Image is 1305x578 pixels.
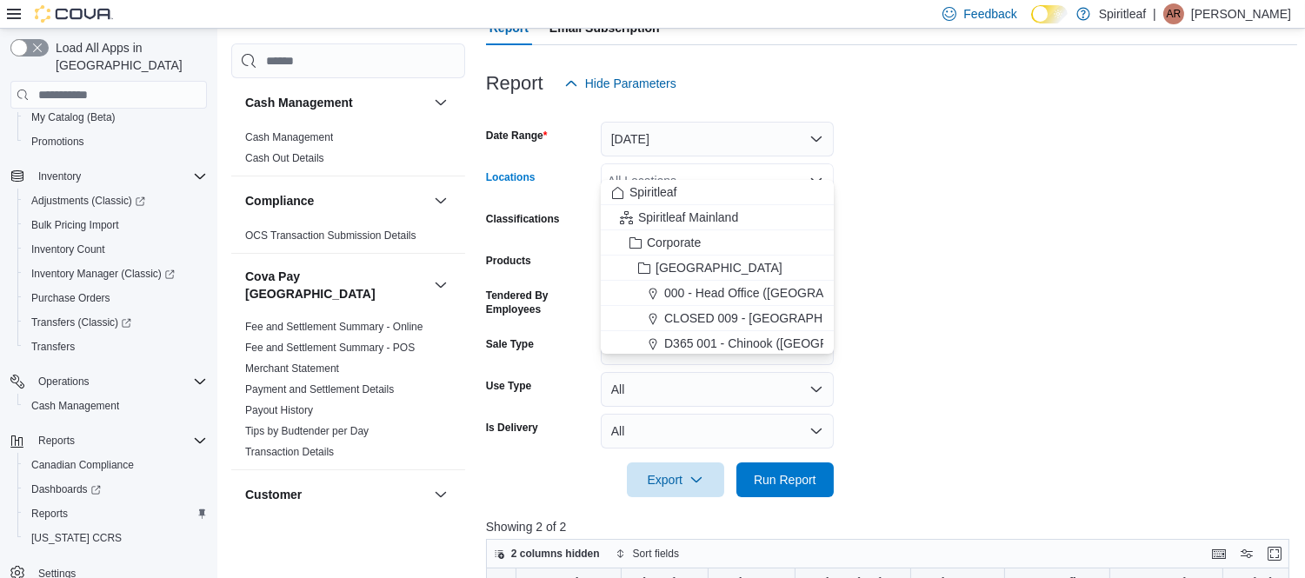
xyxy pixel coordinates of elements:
span: Washington CCRS [24,528,207,548]
span: Dashboards [24,479,207,500]
span: Corporate [647,234,701,251]
span: [GEOGRAPHIC_DATA] [656,259,782,276]
span: OCS Transaction Submission Details [245,229,416,242]
label: Classifications [486,212,560,226]
button: Cash Management [245,94,427,111]
span: Bulk Pricing Import [31,218,119,232]
a: Transaction Details [245,446,334,458]
h3: Report [486,73,543,94]
span: My Catalog (Beta) [24,107,207,128]
a: Dashboards [17,477,214,502]
p: Showing 2 of 2 [486,518,1298,535]
span: Promotions [31,135,84,149]
a: Adjustments (Classic) [17,189,214,213]
span: Inventory Manager (Classic) [24,263,207,284]
span: My Catalog (Beta) [31,110,116,124]
span: Fee and Settlement Summary - POS [245,341,415,355]
button: Customer [430,484,451,505]
span: Adjustments (Classic) [24,190,207,211]
p: | [1153,3,1156,24]
button: Corporate [601,230,834,256]
span: Spiritleaf [629,183,676,201]
span: Cash Management [24,395,207,416]
span: Reports [24,503,207,524]
span: Tips by Budtender per Day [245,424,369,438]
span: Inventory Count [31,242,105,256]
button: Cash Management [430,92,451,113]
span: D365 001 - Chinook ([GEOGRAPHIC_DATA]) [664,335,910,352]
span: 000 - Head Office ([GEOGRAPHIC_DATA]) [664,284,897,302]
a: Inventory Count [24,239,112,260]
button: Export [627,462,724,497]
a: Cash Management [245,131,333,143]
a: Payment and Settlement Details [245,383,394,395]
span: Inventory [31,166,207,187]
span: Reports [31,430,207,451]
button: [GEOGRAPHIC_DATA] [601,256,834,281]
span: Spiritleaf Mainland [638,209,738,226]
button: [US_STATE] CCRS [17,526,214,550]
a: Bulk Pricing Import [24,215,126,236]
button: Enter fullscreen [1264,543,1285,564]
label: Locations [486,170,536,184]
button: Canadian Compliance [17,453,214,477]
p: [PERSON_NAME] [1191,3,1291,24]
span: Feedback [963,5,1016,23]
button: Bulk Pricing Import [17,213,214,237]
a: Transfers (Classic) [17,310,214,335]
a: Cash Out Details [245,152,324,164]
button: Transfers [17,335,214,359]
span: Bulk Pricing Import [24,215,207,236]
span: Sort fields [633,547,679,561]
button: My Catalog (Beta) [17,105,214,130]
button: Close list of options [809,174,823,188]
button: All [601,414,834,448]
div: Angela R [1163,3,1184,24]
span: Payout History [245,403,313,417]
a: Fee and Settlement Summary - POS [245,342,415,354]
button: Operations [3,369,214,394]
label: Products [486,254,531,268]
span: Purchase Orders [24,288,207,309]
span: Export [637,462,714,497]
button: Display options [1236,543,1257,564]
span: Dashboards [31,482,101,496]
label: Is Delivery [486,421,538,435]
a: Adjustments (Classic) [24,190,152,211]
span: Merchant Statement [245,362,339,375]
button: Compliance [245,192,427,209]
span: Inventory Count [24,239,207,260]
a: Inventory Manager (Classic) [24,263,182,284]
a: OCS Transaction Submission Details [245,229,416,242]
span: 2 columns hidden [511,547,600,561]
span: Cash Management [31,399,119,413]
button: Reports [31,430,82,451]
a: My Catalog (Beta) [24,107,123,128]
button: CLOSED 009 - [GEOGRAPHIC_DATA]. [601,306,834,331]
span: Purchase Orders [31,291,110,305]
a: Inventory Manager (Classic) [17,262,214,286]
input: Dark Mode [1031,5,1068,23]
button: Inventory [31,166,88,187]
button: Reports [3,429,214,453]
span: Cash Management [245,130,333,144]
p: Spiritleaf [1099,3,1146,24]
img: Cova [35,5,113,23]
span: Dark Mode [1031,23,1032,24]
div: Compliance [231,225,465,253]
button: Spiritleaf Mainland [601,205,834,230]
a: [US_STATE] CCRS [24,528,129,548]
h3: Cash Management [245,94,353,111]
span: Transfers (Classic) [31,316,131,329]
span: Fee and Settlement Summary - Online [245,320,423,334]
h3: Compliance [245,192,314,209]
span: Promotions [24,131,207,152]
div: Cova Pay [GEOGRAPHIC_DATA] [231,316,465,469]
button: Promotions [17,130,214,154]
label: Date Range [486,129,548,143]
span: Cash Out Details [245,151,324,165]
button: Reports [17,502,214,526]
span: Transfers [24,336,207,357]
span: Adjustments (Classic) [31,194,145,208]
button: Cova Pay [GEOGRAPHIC_DATA] [430,275,451,296]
